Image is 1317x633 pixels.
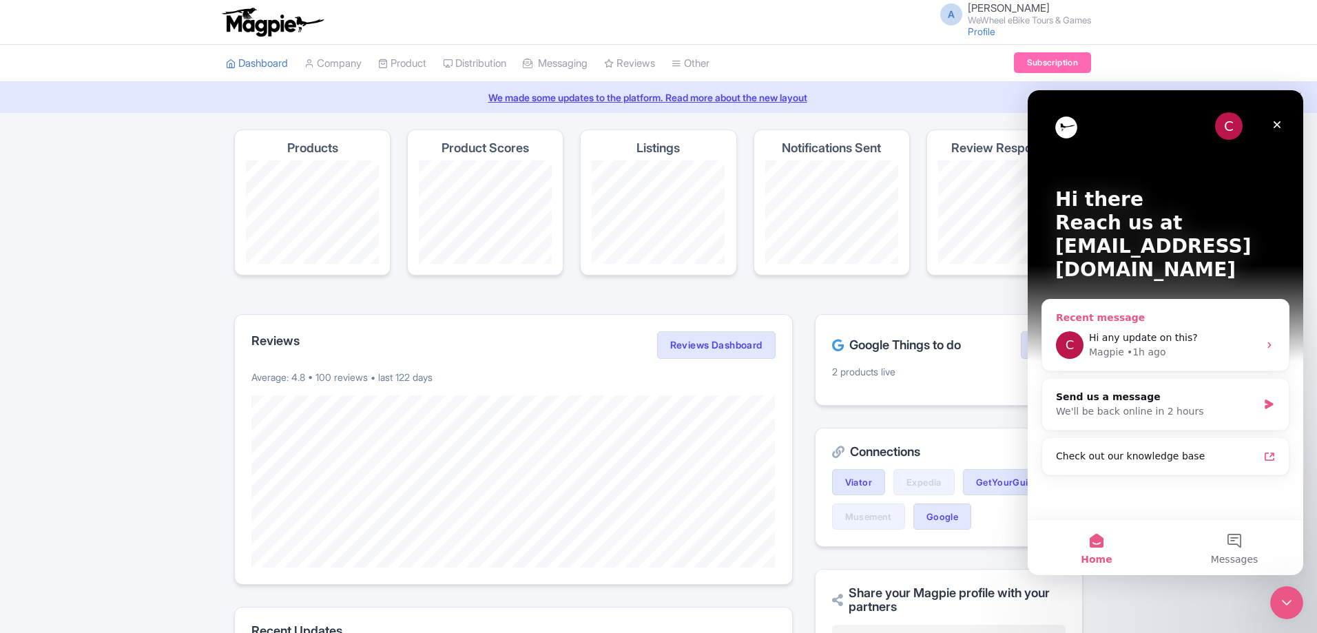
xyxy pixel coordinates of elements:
a: Profile [968,25,995,37]
h2: Connections [832,445,1066,459]
a: Musement [832,504,905,530]
a: GetYourGuide [963,469,1052,495]
h4: Listings [636,141,680,155]
a: Product [378,45,426,83]
a: Dashboard [226,45,288,83]
a: Other [672,45,709,83]
span: [PERSON_NAME] [968,1,1050,14]
a: Viator [832,469,885,495]
p: Average: 4.8 • 100 reviews • last 122 days [251,370,776,384]
a: Distribution [443,45,506,83]
h2: Reviews [251,334,300,348]
img: logo-ab69f6fb50320c5b225c76a69d11143b.png [219,7,326,37]
iframe: Intercom live chat [1270,586,1303,619]
a: We made some updates to the platform. Read more about the new layout [8,90,1309,105]
h4: Review Responses [951,141,1058,155]
a: Company [304,45,362,83]
a: Messaging [523,45,588,83]
button: Close announcement [1293,89,1303,105]
iframe: Intercom live chat [1028,90,1303,575]
span: A [940,3,962,25]
h4: Notifications Sent [782,141,881,155]
h2: Share your Magpie profile with your partners [832,586,1066,614]
a: Expedia [893,469,955,495]
h4: Products [287,141,338,155]
a: Hub [1021,331,1066,359]
h4: Product Scores [442,141,529,155]
h2: Google Things to do [832,338,961,352]
a: Google [913,504,971,530]
p: 2 products live [832,364,1066,379]
a: Reviews [604,45,655,83]
a: Subscription [1014,52,1091,73]
small: WeWheel eBike Tours & Games [968,16,1091,25]
a: Reviews Dashboard [657,331,776,359]
a: A [PERSON_NAME] WeWheel eBike Tours & Games [932,3,1091,25]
